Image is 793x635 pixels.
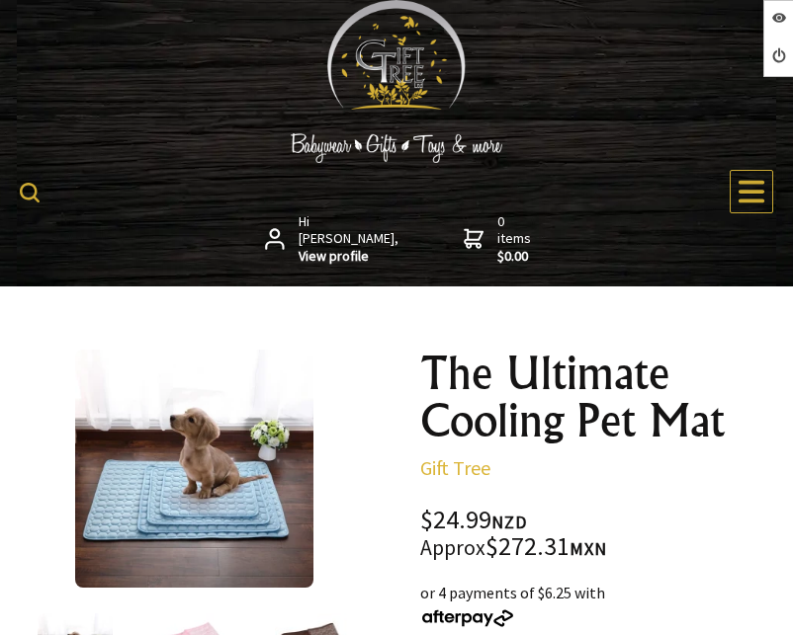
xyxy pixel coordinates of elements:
a: Hi [PERSON_NAME],View profile [265,213,400,266]
img: Babywear - Gifts - Toys & more [248,133,545,163]
span: NZD [491,511,527,533]
img: product search [20,183,40,202]
div: $24.99 $272.31 [420,508,777,561]
a: Gift Tree [420,455,490,480]
img: The Ultimate Cooling Pet Mat [75,350,313,588]
small: Approx [420,534,485,561]
img: Afterpay [420,609,515,627]
strong: View profile [299,248,400,266]
div: or 4 payments of $6.25 with [420,581,777,628]
span: 0 items [497,212,535,266]
a: 0 items$0.00 [464,213,535,266]
strong: $0.00 [497,248,535,266]
h1: The Ultimate Cooling Pet Mat [420,350,777,444]
span: Hi [PERSON_NAME], [299,213,400,266]
span: MXN [570,537,607,560]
